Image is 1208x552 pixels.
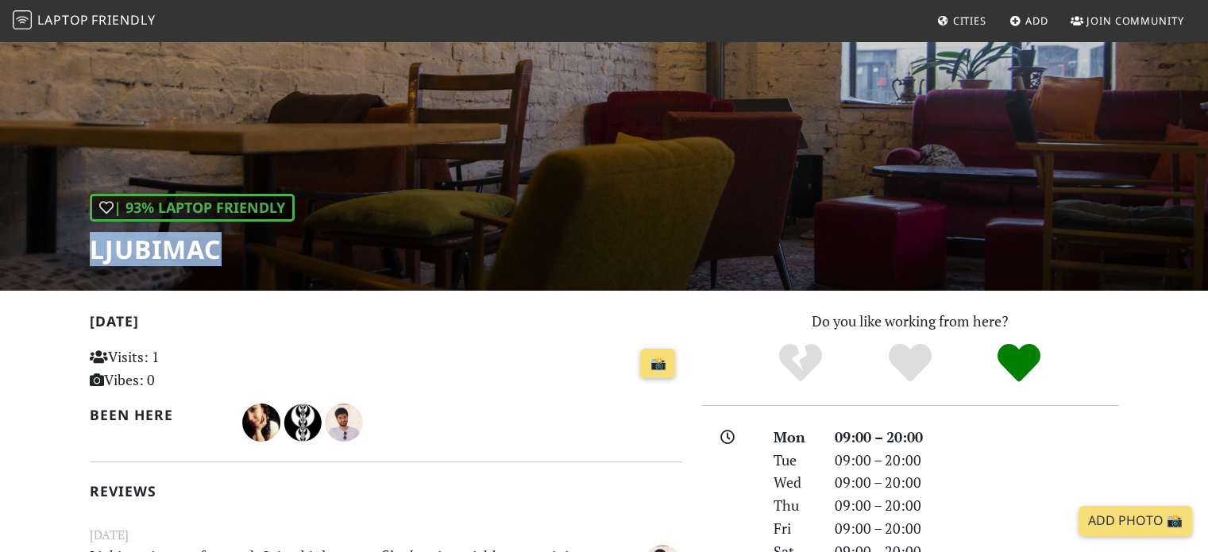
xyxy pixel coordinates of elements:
[242,411,284,430] span: Tanja Nenadović
[80,525,692,545] small: [DATE]
[90,345,275,392] p: Visits: 1 Vibes: 0
[964,342,1074,385] div: Definitely!
[764,426,824,449] div: Mon
[640,349,675,379] a: 📸
[90,483,682,500] h2: Reviews
[764,471,824,494] div: Wed
[284,403,322,442] img: 1761-george-p.jpg
[90,407,224,423] h2: Been here
[746,342,855,385] div: No
[764,449,824,472] div: Tue
[953,14,986,28] span: Cities
[90,194,295,222] div: | 93% Laptop Friendly
[701,310,1119,333] p: Do you like working from here?
[325,403,363,442] img: 911-marko.jpg
[242,403,280,442] img: 677-tanja.jpg
[825,494,1129,517] div: 09:00 – 20:00
[91,11,155,29] span: Friendly
[825,449,1129,472] div: 09:00 – 20:00
[13,10,32,29] img: LaptopFriendly
[825,426,1129,449] div: 09:00 – 20:00
[90,313,682,336] h2: [DATE]
[931,6,993,35] a: Cities
[325,411,363,430] span: Marko Mitranic
[764,517,824,540] div: Fri
[764,494,824,517] div: Thu
[1086,14,1184,28] span: Join Community
[90,234,295,264] h1: Ljubimac
[1025,14,1048,28] span: Add
[1003,6,1055,35] a: Add
[855,342,965,385] div: Yes
[1064,6,1191,35] a: Join Community
[13,7,156,35] a: LaptopFriendly LaptopFriendly
[284,411,325,430] span: george p
[825,471,1129,494] div: 09:00 – 20:00
[825,517,1129,540] div: 09:00 – 20:00
[37,11,89,29] span: Laptop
